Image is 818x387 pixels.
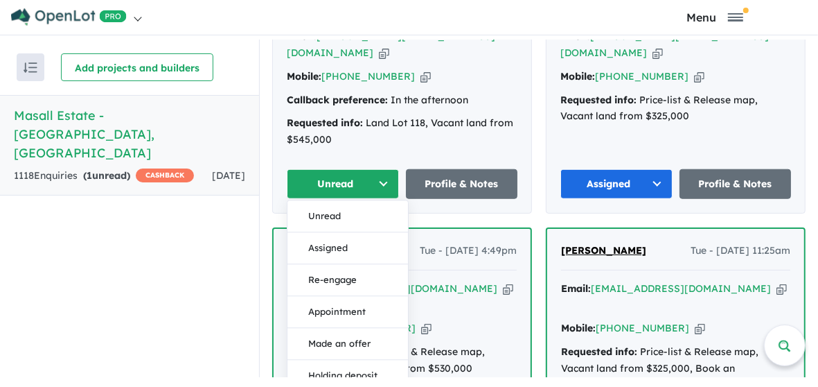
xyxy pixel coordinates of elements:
strong: Requested info: [287,117,363,129]
span: Tue - [DATE] 4:49pm [420,243,517,259]
span: [DATE] [212,169,245,182]
a: [PHONE_NUMBER] [596,322,689,334]
button: Copy [694,69,704,84]
button: Copy [420,69,431,84]
span: [PERSON_NAME] [561,244,646,257]
a: [PERSON_NAME][EMAIL_ADDRESS][DOMAIN_NAME] [287,30,495,59]
div: Price-list & Release map, Vacant land from $325,000 [560,92,791,126]
a: Profile & Notes [406,169,518,199]
button: Re-engage [287,264,408,296]
button: Assigned [287,232,408,264]
a: [PHONE_NUMBER] [595,70,688,83]
div: Land Lot 118, Vacant land from $545,000 [287,115,517,148]
button: Add projects and builders [61,53,213,81]
span: 1 [87,169,92,182]
strong: Requested info: [561,345,637,358]
strong: Callback preference: [287,94,388,106]
button: Unread [287,200,408,232]
button: Unread [287,169,399,199]
button: Assigned [560,169,673,199]
a: [PHONE_NUMBER] [321,70,415,83]
a: Profile & Notes [679,169,792,199]
button: Made an offer [287,328,408,360]
div: In the afternoon [287,92,517,109]
button: Copy [379,46,389,60]
span: CASHBACK [136,169,194,182]
button: Copy [776,282,787,296]
button: Appointment [287,296,408,328]
button: Copy [503,282,513,296]
img: sort.svg [24,62,37,73]
strong: Mobile: [561,322,596,334]
a: [PERSON_NAME][EMAIL_ADDRESS][DOMAIN_NAME] [560,30,769,59]
strong: Mobile: [560,70,595,83]
button: Copy [695,321,705,336]
strong: Email: [561,282,591,295]
strong: Requested info: [560,94,637,106]
button: Toggle navigation [615,10,815,24]
span: Tue - [DATE] 11:25am [691,243,790,259]
h5: Masall Estate - [GEOGRAPHIC_DATA] , [GEOGRAPHIC_DATA] [14,106,245,162]
a: [PERSON_NAME] [561,243,646,259]
strong: Mobile: [287,70,321,83]
a: [EMAIL_ADDRESS][DOMAIN_NAME] [591,282,771,295]
strong: ( unread) [83,169,130,182]
button: Copy [421,321,432,336]
img: Openlot PRO Logo White [11,8,127,26]
button: Copy [652,46,663,60]
div: 1118 Enquir ies [14,168,194,184]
